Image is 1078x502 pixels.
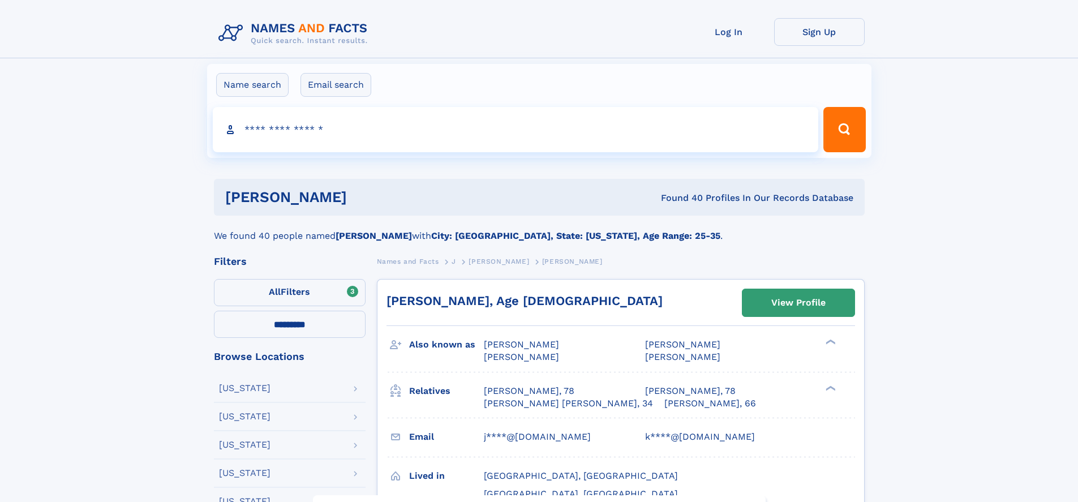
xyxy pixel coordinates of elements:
[469,258,529,265] span: [PERSON_NAME]
[214,351,366,362] div: Browse Locations
[484,488,678,499] span: [GEOGRAPHIC_DATA], [GEOGRAPHIC_DATA]
[409,466,484,486] h3: Lived in
[219,440,270,449] div: [US_STATE]
[300,73,371,97] label: Email search
[484,385,574,397] a: [PERSON_NAME], 78
[452,254,456,268] a: J
[214,216,865,243] div: We found 40 people named with .
[431,230,720,241] b: City: [GEOGRAPHIC_DATA], State: [US_STATE], Age Range: 25-35
[469,254,529,268] a: [PERSON_NAME]
[484,397,653,410] a: [PERSON_NAME] [PERSON_NAME], 34
[409,427,484,447] h3: Email
[645,385,736,397] a: [PERSON_NAME], 78
[219,384,270,393] div: [US_STATE]
[452,258,456,265] span: J
[504,192,853,204] div: Found 40 Profiles In Our Records Database
[386,294,663,308] a: [PERSON_NAME], Age [DEMOGRAPHIC_DATA]
[336,230,412,241] b: [PERSON_NAME]
[216,73,289,97] label: Name search
[484,351,559,362] span: [PERSON_NAME]
[823,107,865,152] button: Search Button
[219,412,270,421] div: [US_STATE]
[742,289,854,316] a: View Profile
[225,190,504,204] h1: [PERSON_NAME]
[664,397,756,410] a: [PERSON_NAME], 66
[214,256,366,267] div: Filters
[645,351,720,362] span: [PERSON_NAME]
[213,107,819,152] input: search input
[484,470,678,481] span: [GEOGRAPHIC_DATA], [GEOGRAPHIC_DATA]
[684,18,774,46] a: Log In
[409,381,484,401] h3: Relatives
[377,254,439,268] a: Names and Facts
[542,258,603,265] span: [PERSON_NAME]
[484,339,559,350] span: [PERSON_NAME]
[214,18,377,49] img: Logo Names and Facts
[823,338,836,346] div: ❯
[645,339,720,350] span: [PERSON_NAME]
[219,469,270,478] div: [US_STATE]
[269,286,281,297] span: All
[771,290,826,316] div: View Profile
[774,18,865,46] a: Sign Up
[214,279,366,306] label: Filters
[823,384,836,392] div: ❯
[409,335,484,354] h3: Also known as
